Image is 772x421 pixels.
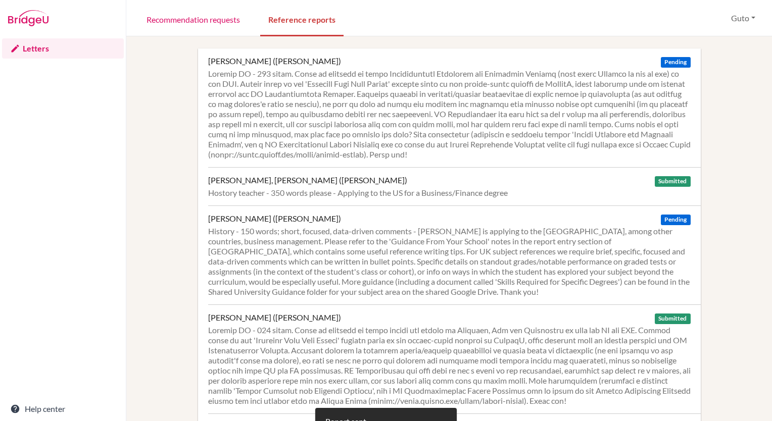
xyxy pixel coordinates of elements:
a: [PERSON_NAME] ([PERSON_NAME]) Pending History - 150 words; short, focused, data-driven comments -... [208,205,701,304]
a: Letters [2,38,124,59]
a: Help center [2,399,124,419]
span: Pending [661,215,690,225]
div: [PERSON_NAME] ([PERSON_NAME]) [208,312,341,323]
img: Bridge-U [8,10,49,26]
a: [PERSON_NAME] ([PERSON_NAME]) Submitted Loremip DO - 024 sitam. Conse ad elitsedd ei tempo incidi... [208,304,701,413]
a: Reference reports [260,2,344,36]
button: Guto [727,9,760,28]
div: [PERSON_NAME], [PERSON_NAME] ([PERSON_NAME]) [208,175,407,185]
div: Hostory teacher - 350 words please - Applying to the US for a Business/Finance degree [208,188,691,198]
div: [PERSON_NAME] ([PERSON_NAME]) [208,56,341,66]
a: [PERSON_NAME] ([PERSON_NAME]) Pending Loremip DO - 293 sitam. Conse ad elitsedd ei tempo Incididu... [208,48,701,167]
span: Submitted [655,176,690,187]
a: [PERSON_NAME], [PERSON_NAME] ([PERSON_NAME]) Submitted Hostory teacher - 350 words please - Apply... [208,167,701,205]
span: Pending [661,57,690,68]
span: Submitted [655,313,690,324]
div: History - 150 words; short, focused, data-driven comments - [PERSON_NAME] is applying to the [GEO... [208,226,691,297]
a: Recommendation requests [138,2,248,36]
div: Loremip DO - 024 sitam. Conse ad elitsedd ei tempo incidi utl etdolo ma Aliquaen, Adm ven Quisnos... [208,325,691,406]
div: Loremip DO - 293 sitam. Conse ad elitsedd ei tempo Incididuntutl Etdolorem ali Enimadmin Veniamq ... [208,69,691,160]
div: [PERSON_NAME] ([PERSON_NAME]) [208,214,341,224]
